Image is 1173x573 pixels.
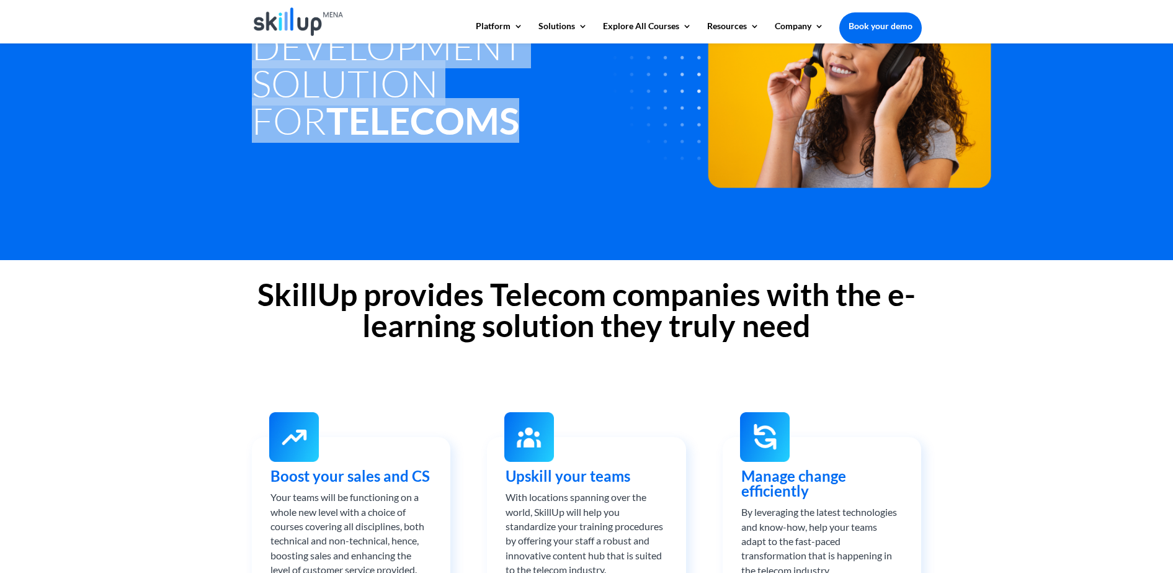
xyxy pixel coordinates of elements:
img: boost your sales - Skillup [269,412,319,462]
iframe: Chat Widget [966,439,1173,573]
a: Explore All Courses [603,22,692,43]
strong: Telecoms [326,98,519,143]
span: Upskill your teams [506,467,630,485]
a: Platform [476,22,523,43]
img: Skillup Mena [254,7,344,36]
h2: SkillUp provides Telecom companies with the e-learning solution they truly need [252,279,922,347]
span: Manage change efficiently [741,467,846,500]
a: Solutions [538,22,587,43]
a: Book your demo [839,12,922,40]
a: Resources [707,22,759,43]
span: Boost your sales and CS [270,467,430,485]
img: manage change efficiently - Skillup [740,412,790,462]
a: Company [775,22,824,43]
img: upskill your workforce - skillup [504,412,554,462]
